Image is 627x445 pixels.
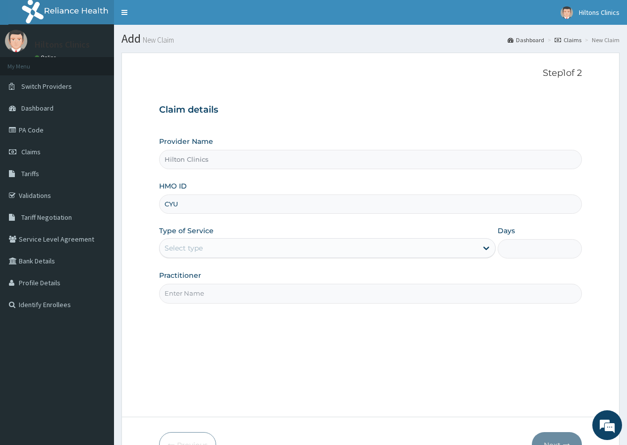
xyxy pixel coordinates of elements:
[165,243,203,253] div: Select type
[35,54,58,61] a: Online
[159,105,582,116] h3: Claim details
[579,8,620,17] span: Hiltons Clinics
[21,82,72,91] span: Switch Providers
[159,68,582,79] p: Step 1 of 2
[21,147,41,156] span: Claims
[21,169,39,178] span: Tariffs
[508,36,544,44] a: Dashboard
[141,36,174,44] small: New Claim
[159,194,582,214] input: Enter HMO ID
[159,181,187,191] label: HMO ID
[159,284,582,303] input: Enter Name
[159,226,214,236] label: Type of Service
[21,104,54,113] span: Dashboard
[5,30,27,52] img: User Image
[561,6,573,19] img: User Image
[21,213,72,222] span: Tariff Negotiation
[159,136,213,146] label: Provider Name
[121,32,620,45] h1: Add
[555,36,581,44] a: Claims
[35,40,90,49] p: Hiltons Clinics
[159,270,201,280] label: Practitioner
[582,36,620,44] li: New Claim
[498,226,515,236] label: Days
